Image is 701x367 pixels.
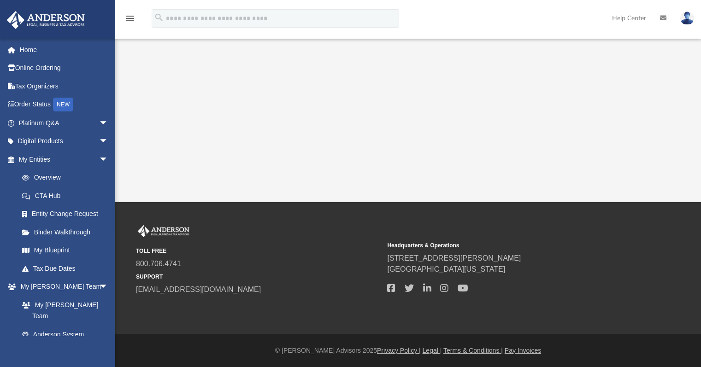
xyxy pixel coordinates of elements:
[6,132,122,151] a: Digital Productsarrow_drop_down
[13,259,122,278] a: Tax Due Dates
[136,285,261,293] a: [EMAIL_ADDRESS][DOMAIN_NAME]
[6,59,122,77] a: Online Ordering
[13,325,118,344] a: Anderson System
[136,225,191,237] img: Anderson Advisors Platinum Portal
[13,223,122,241] a: Binder Walkthrough
[13,169,122,187] a: Overview
[99,132,118,151] span: arrow_drop_down
[13,205,122,223] a: Entity Change Request
[115,346,701,355] div: © [PERSON_NAME] Advisors 2025
[99,150,118,169] span: arrow_drop_down
[6,95,122,114] a: Order StatusNEW
[505,347,541,354] a: Pay Invoices
[387,241,632,250] small: Headquarters & Operations
[387,265,505,273] a: [GEOGRAPHIC_DATA][US_STATE]
[124,17,135,24] a: menu
[13,296,113,325] a: My [PERSON_NAME] Team
[6,114,122,132] a: Platinum Q&Aarrow_drop_down
[387,254,521,262] a: [STREET_ADDRESS][PERSON_NAME]
[136,273,381,281] small: SUPPORT
[443,347,503,354] a: Terms & Conditions |
[136,260,181,268] a: 800.706.4741
[6,150,122,169] a: My Entitiesarrow_drop_down
[680,12,694,25] img: User Pic
[6,278,118,296] a: My [PERSON_NAME] Teamarrow_drop_down
[53,98,73,111] div: NEW
[13,186,122,205] a: CTA Hub
[4,11,88,29] img: Anderson Advisors Platinum Portal
[124,13,135,24] i: menu
[13,241,118,260] a: My Blueprint
[99,114,118,133] span: arrow_drop_down
[99,278,118,297] span: arrow_drop_down
[6,41,122,59] a: Home
[6,77,122,95] a: Tax Organizers
[154,12,164,23] i: search
[377,347,421,354] a: Privacy Policy |
[136,247,381,255] small: TOLL FREE
[423,347,442,354] a: Legal |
